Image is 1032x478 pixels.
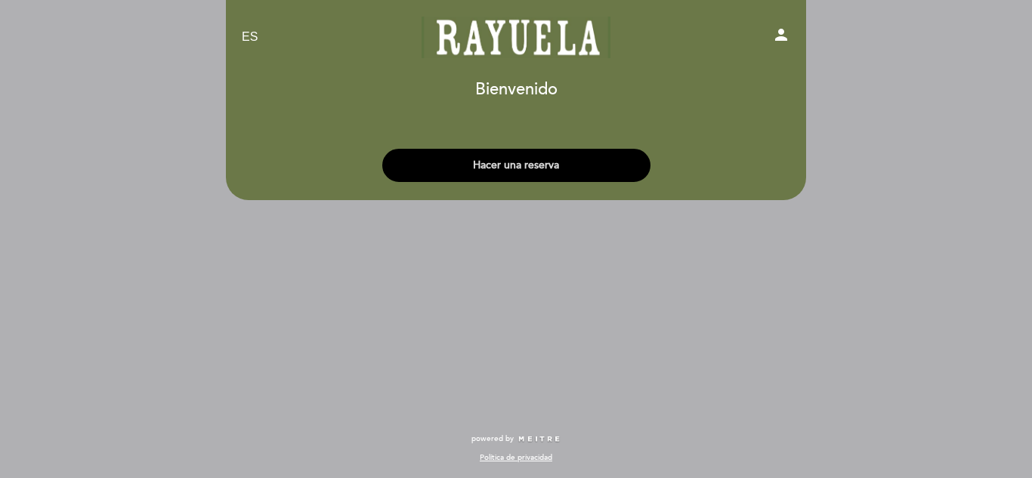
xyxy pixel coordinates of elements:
span: powered by [471,433,514,444]
a: powered by [471,433,561,444]
img: MEITRE [518,436,561,443]
a: Política de privacidad [480,452,552,463]
a: Rayuela [422,17,610,58]
i: person [772,26,790,44]
button: Hacer una reserva [382,149,650,182]
h1: Bienvenido [475,81,558,99]
button: person [772,26,790,49]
